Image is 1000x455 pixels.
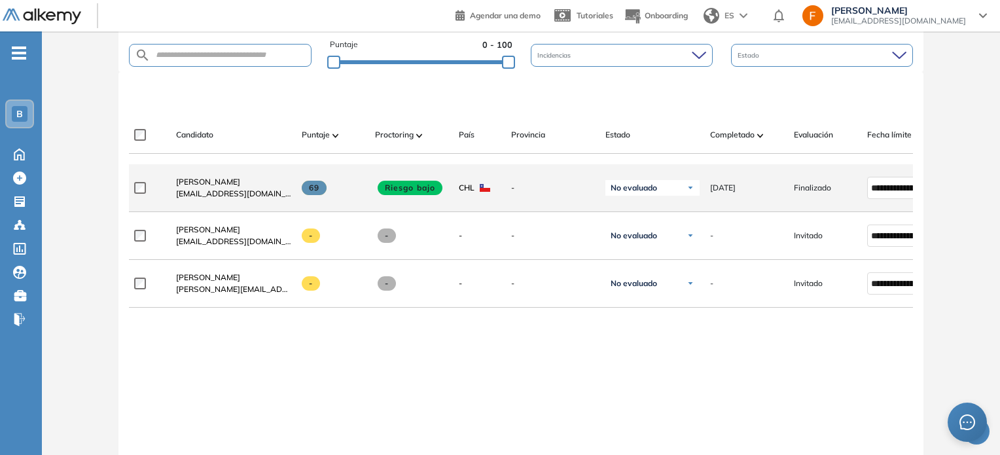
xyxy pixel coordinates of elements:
[605,129,630,141] span: Estado
[611,278,657,289] span: No evaluado
[611,183,657,193] span: No evaluado
[378,276,397,291] span: -
[375,129,414,141] span: Proctoring
[577,10,613,20] span: Tutoriales
[176,224,291,236] a: [PERSON_NAME]
[378,181,443,195] span: Riesgo bajo
[537,50,573,60] span: Incidencias
[416,134,423,137] img: [missing "en.ARROW_ALT" translation]
[470,10,541,20] span: Agendar una demo
[687,232,694,240] img: Ícono de flecha
[704,8,719,24] img: world
[645,10,688,20] span: Onboarding
[135,47,151,64] img: SEARCH_ALT
[176,236,291,247] span: [EMAIL_ADDRESS][DOMAIN_NAME]
[459,230,462,242] span: -
[511,230,595,242] span: -
[710,182,736,194] span: [DATE]
[330,39,358,51] span: Puntaje
[176,272,291,283] a: [PERSON_NAME]
[531,44,713,67] div: Incidencias
[176,188,291,200] span: [EMAIL_ADDRESS][DOMAIN_NAME]
[459,129,474,141] span: País
[176,225,240,234] span: [PERSON_NAME]
[757,134,764,137] img: [missing "en.ARROW_ALT" translation]
[710,129,755,141] span: Completado
[176,283,291,295] span: [PERSON_NAME][EMAIL_ADDRESS][PERSON_NAME][PERSON_NAME][DOMAIN_NAME]
[302,181,327,195] span: 69
[302,228,321,243] span: -
[482,39,512,51] span: 0 - 100
[738,50,762,60] span: Estado
[867,129,912,141] span: Fecha límite
[3,9,81,25] img: Logo
[724,10,734,22] span: ES
[176,176,291,188] a: [PERSON_NAME]
[511,129,545,141] span: Provincia
[794,182,831,194] span: Finalizado
[794,230,823,242] span: Invitado
[611,230,657,241] span: No evaluado
[455,7,541,22] a: Agendar una demo
[302,129,330,141] span: Puntaje
[710,230,713,242] span: -
[687,184,694,192] img: Ícono de flecha
[332,134,339,137] img: [missing "en.ARROW_ALT" translation]
[831,16,966,26] span: [EMAIL_ADDRESS][DOMAIN_NAME]
[511,278,595,289] span: -
[731,44,913,67] div: Estado
[687,280,694,287] img: Ícono de flecha
[176,129,213,141] span: Candidato
[378,228,397,243] span: -
[511,182,595,194] span: -
[794,129,833,141] span: Evaluación
[16,109,23,119] span: B
[959,414,975,430] span: message
[831,5,966,16] span: [PERSON_NAME]
[794,278,823,289] span: Invitado
[459,182,474,194] span: CHL
[176,177,240,187] span: [PERSON_NAME]
[740,13,747,18] img: arrow
[480,184,490,192] img: CHL
[176,272,240,282] span: [PERSON_NAME]
[459,278,462,289] span: -
[710,278,713,289] span: -
[302,276,321,291] span: -
[12,52,26,54] i: -
[624,2,688,30] button: Onboarding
